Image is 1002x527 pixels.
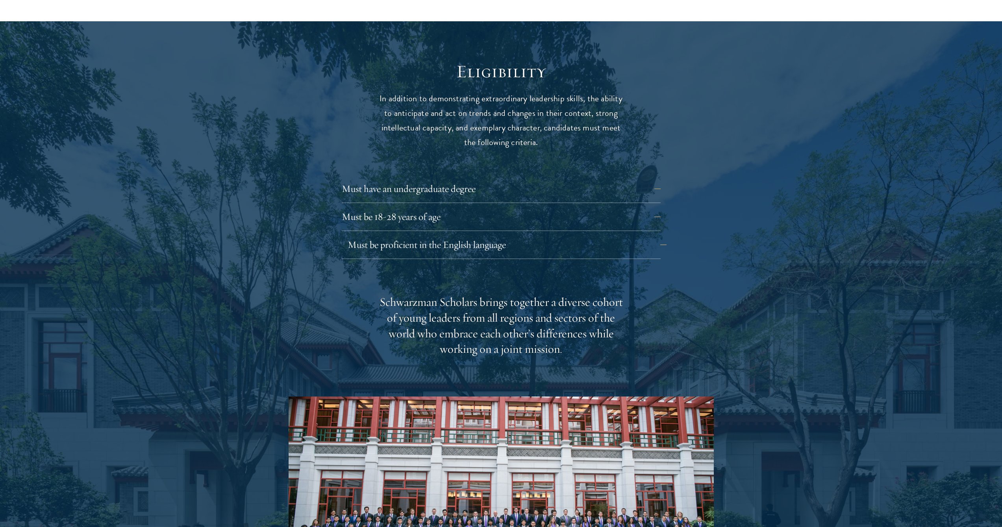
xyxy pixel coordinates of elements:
[379,61,623,83] h2: Eligibility
[342,207,661,226] button: Must be 18-28 years of age
[379,294,623,358] div: Schwarzman Scholars brings together a diverse cohort of young leaders from all regions and sector...
[379,91,623,150] p: In addition to demonstrating extraordinary leadership skills, the ability to anticipate and act o...
[348,235,667,254] button: Must be proficient in the English language
[342,179,661,198] button: Must have an undergraduate degree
